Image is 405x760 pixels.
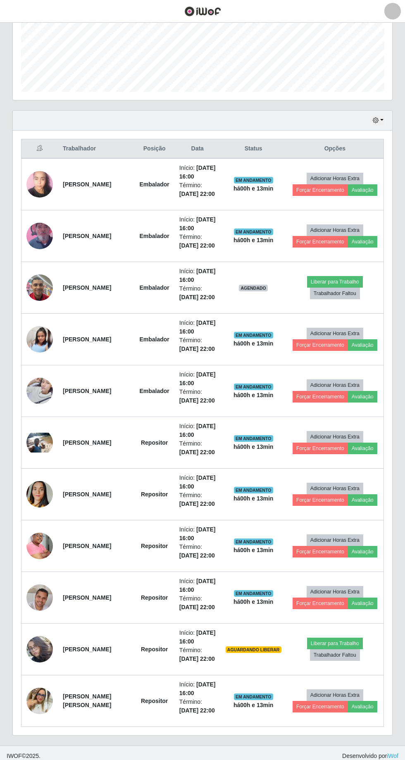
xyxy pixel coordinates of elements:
[179,319,216,335] time: [DATE] 16:00
[179,216,216,231] time: [DATE] 16:00
[293,339,348,351] button: Forçar Encerramento
[179,181,216,198] li: Término:
[348,236,377,248] button: Avaliação
[221,139,286,159] th: Status
[179,698,216,715] li: Término:
[26,688,53,714] img: 1755998859963.jpeg
[179,526,216,541] time: [DATE] 16:00
[286,139,384,159] th: Opções
[310,288,360,299] button: Trabalhador Faltou
[293,391,348,403] button: Forçar Encerramento
[179,215,216,233] li: Início:
[293,443,348,454] button: Forçar Encerramento
[179,191,215,197] time: [DATE] 22:00
[307,483,363,494] button: Adicionar Horas Extra
[139,284,169,291] strong: Embalador
[179,284,216,302] li: Término:
[307,431,363,443] button: Adicionar Horas Extra
[179,543,216,560] li: Término:
[63,491,111,498] strong: [PERSON_NAME]
[233,392,274,398] strong: há 00 h e 13 min
[226,646,281,653] span: AGUARDANDO LIBERAR
[233,340,274,347] strong: há 00 h e 13 min
[179,423,216,438] time: [DATE] 16:00
[26,574,53,621] img: 1755630151644.jpeg
[234,435,273,442] span: EM ANDAMENTO
[141,698,168,704] strong: Repositor
[179,164,216,181] li: Início:
[58,139,134,159] th: Trabalhador
[233,443,274,450] strong: há 00 h e 13 min
[141,439,168,446] strong: Repositor
[179,267,216,284] li: Início:
[63,594,111,601] strong: [PERSON_NAME]
[348,546,377,557] button: Avaliação
[179,371,216,386] time: [DATE] 16:00
[233,702,274,708] strong: há 00 h e 13 min
[141,543,168,549] strong: Repositor
[26,167,53,202] img: 1750798204685.jpeg
[293,184,348,196] button: Forçar Encerramento
[179,629,216,645] time: [DATE] 16:00
[293,494,348,506] button: Forçar Encerramento
[307,689,363,701] button: Adicionar Horas Extra
[179,474,216,491] li: Início:
[233,237,274,243] strong: há 00 h e 13 min
[307,638,363,649] button: Liberar para Trabalho
[310,649,360,661] button: Trabalhador Faltou
[307,328,363,339] button: Adicionar Horas Extra
[234,693,273,700] span: EM ANDAMENTO
[234,384,273,390] span: EM ANDAMENTO
[348,701,377,712] button: Avaliação
[63,646,111,653] strong: [PERSON_NAME]
[179,655,215,662] time: [DATE] 22:00
[307,224,363,236] button: Adicionar Horas Extra
[348,391,377,403] button: Avaliação
[179,474,216,490] time: [DATE] 16:00
[307,586,363,598] button: Adicionar Horas Extra
[179,578,216,593] time: [DATE] 16:00
[26,270,53,305] img: 1752676731308.jpeg
[179,242,215,249] time: [DATE] 22:00
[179,164,216,180] time: [DATE] 16:00
[63,543,111,549] strong: [PERSON_NAME]
[141,594,168,601] strong: Repositor
[233,185,274,192] strong: há 00 h e 13 min
[26,212,53,260] img: 1752090635186.jpeg
[26,526,53,566] img: 1752179199159.jpeg
[293,701,348,712] button: Forçar Encerramento
[179,491,216,508] li: Término:
[179,294,215,300] time: [DATE] 22:00
[179,680,216,698] li: Início:
[233,598,274,605] strong: há 00 h e 13 min
[7,753,22,759] span: IWOF
[179,336,216,353] li: Término:
[134,139,174,159] th: Posição
[179,681,216,696] time: [DATE] 16:00
[179,439,216,457] li: Término:
[179,370,216,388] li: Início:
[139,388,169,394] strong: Embalador
[234,229,273,235] span: EM ANDAMENTO
[179,552,215,559] time: [DATE] 22:00
[63,388,111,394] strong: [PERSON_NAME]
[26,471,53,518] img: 1748562791419.jpeg
[179,707,215,714] time: [DATE] 22:00
[26,373,53,408] img: 1755028690244.jpeg
[179,345,215,352] time: [DATE] 22:00
[63,336,111,343] strong: [PERSON_NAME]
[348,339,377,351] button: Avaliação
[179,449,215,455] time: [DATE] 22:00
[63,233,111,239] strong: [PERSON_NAME]
[307,534,363,546] button: Adicionar Horas Extra
[179,268,216,283] time: [DATE] 16:00
[233,547,274,553] strong: há 00 h e 13 min
[63,284,111,291] strong: [PERSON_NAME]
[293,236,348,248] button: Forçar Encerramento
[234,538,273,545] span: EM ANDAMENTO
[348,443,377,454] button: Avaliação
[139,233,169,239] strong: Embalador
[184,6,221,17] img: CoreUI Logo
[387,753,398,759] a: iWof
[348,184,377,196] button: Avaliação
